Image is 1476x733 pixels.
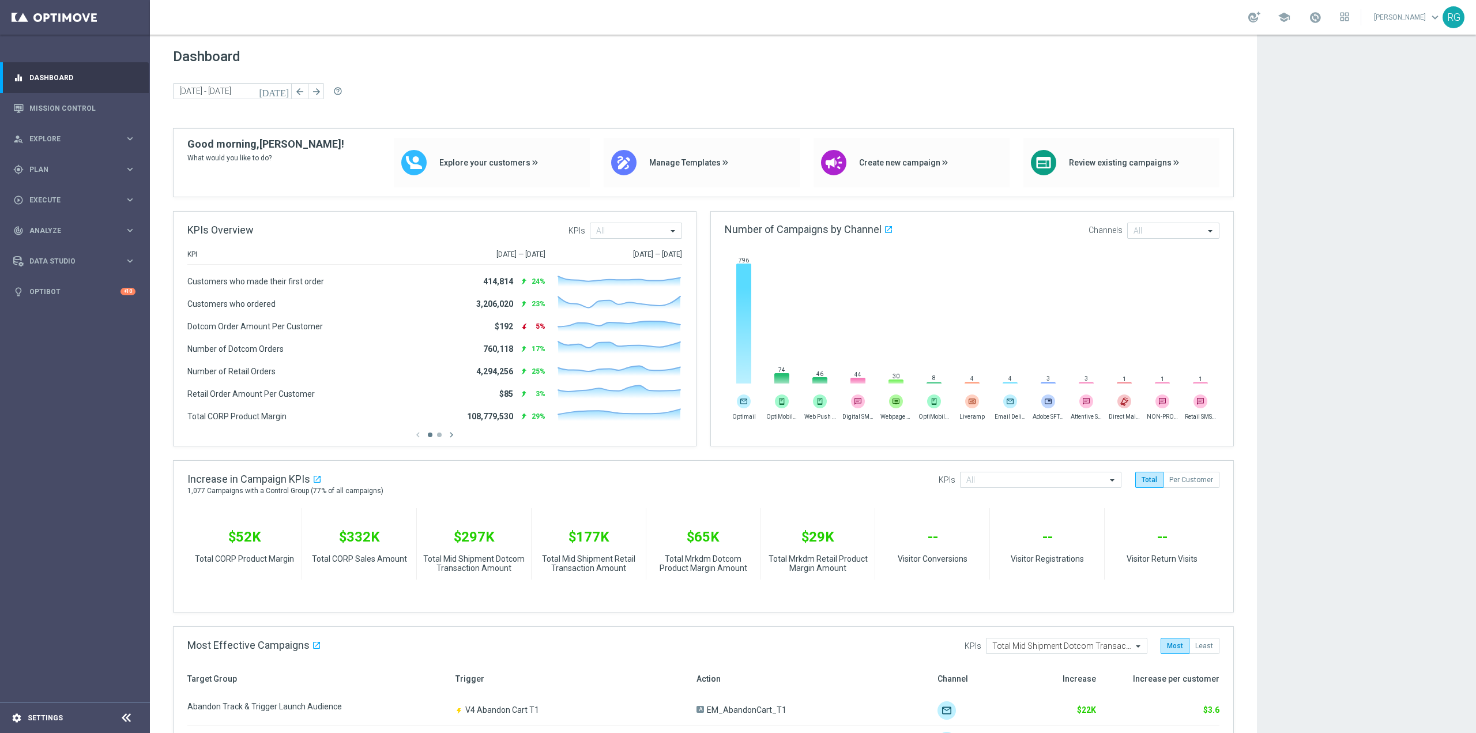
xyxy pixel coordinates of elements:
[121,288,135,295] div: +10
[13,226,136,235] button: track_changes Analyze keyboard_arrow_right
[13,256,125,266] div: Data Studio
[13,257,136,266] button: Data Studio keyboard_arrow_right
[28,715,63,721] a: Settings
[125,194,135,205] i: keyboard_arrow_right
[13,196,136,205] button: play_circle_outline Execute keyboard_arrow_right
[13,134,24,144] i: person_search
[29,62,135,93] a: Dashboard
[1278,11,1290,24] span: school
[13,225,125,236] div: Analyze
[1373,9,1443,26] a: [PERSON_NAME]keyboard_arrow_down
[13,62,135,93] div: Dashboard
[125,225,135,236] i: keyboard_arrow_right
[13,276,135,307] div: Optibot
[13,164,125,175] div: Plan
[13,287,24,297] i: lightbulb
[125,164,135,175] i: keyboard_arrow_right
[12,713,22,723] i: settings
[13,134,136,144] button: person_search Explore keyboard_arrow_right
[29,197,125,204] span: Execute
[1443,6,1464,28] div: RG
[13,93,135,123] div: Mission Control
[13,287,136,296] button: lightbulb Optibot +10
[125,133,135,144] i: keyboard_arrow_right
[1429,11,1441,24] span: keyboard_arrow_down
[13,195,24,205] i: play_circle_outline
[13,134,125,144] div: Explore
[125,255,135,266] i: keyboard_arrow_right
[13,195,125,205] div: Execute
[13,164,24,175] i: gps_fixed
[13,225,24,236] i: track_changes
[13,73,136,82] button: equalizer Dashboard
[13,165,136,174] button: gps_fixed Plan keyboard_arrow_right
[13,104,136,113] button: Mission Control
[29,93,135,123] a: Mission Control
[29,276,121,307] a: Optibot
[29,136,125,142] span: Explore
[29,258,125,265] span: Data Studio
[29,166,125,173] span: Plan
[13,73,24,83] i: equalizer
[29,227,125,234] span: Analyze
